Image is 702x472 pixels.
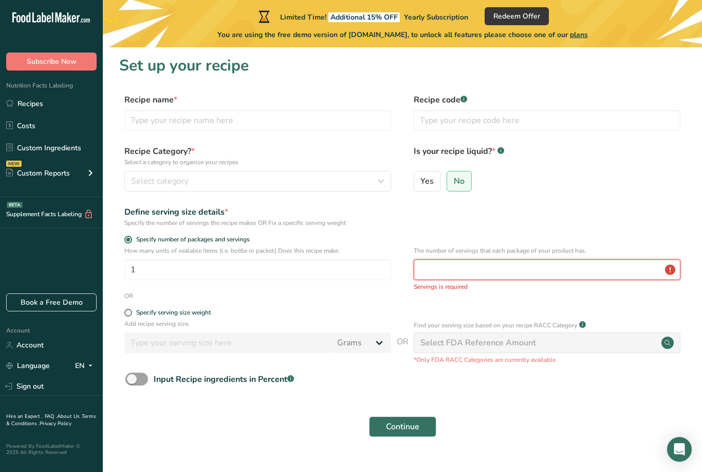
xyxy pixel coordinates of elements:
div: NEW [6,161,22,167]
span: Redeem Offer [493,11,540,22]
label: Recipe code [414,94,680,106]
label: Is your recipe liquid? [414,145,680,167]
span: Continue [386,421,419,433]
p: *Only FDA RACC Categories are currently available [414,355,680,364]
div: Specify the number of servings the recipe makes OR Fix a specific serving weight [124,218,391,228]
input: Type your recipe code here [414,110,680,131]
button: Redeem Offer [485,7,549,25]
label: Recipe Category? [124,145,391,167]
button: Continue [369,416,436,437]
div: Powered By FoodLabelMaker © 2025 All Rights Reserved [6,443,97,456]
p: Find your serving size based on your recipe RACC Category [414,321,577,330]
a: Terms & Conditions . [6,413,96,427]
label: Recipe name [124,94,391,106]
div: Limited Time! [256,10,468,23]
a: Privacy Policy [40,420,71,427]
div: EN [75,360,97,372]
span: You are using the free demo version of [DOMAIN_NAME], to unlock all features please choose one of... [217,29,588,40]
div: Open Intercom Messenger [667,437,692,462]
span: Specify number of packages and servings [132,236,250,243]
p: The number of servings that each package of your product has. [414,246,680,255]
div: Select FDA Reference Amount [420,337,536,349]
span: Yes [420,176,434,186]
span: Subscribe Now [27,56,77,67]
a: Language [6,357,50,375]
div: OR [124,291,133,301]
a: Book a Free Demo [6,293,97,311]
p: Add recipe serving size. [124,319,391,328]
div: Specify serving size weight [136,309,211,317]
a: Hire an Expert . [6,413,43,420]
a: FAQ . [45,413,57,420]
span: No [454,176,465,186]
div: Custom Reports [6,168,70,179]
h1: Set up your recipe [119,54,686,77]
div: BETA [7,202,23,208]
p: Select a category to organize your recipes [124,158,391,167]
button: Select category [124,171,391,191]
div: Input Recipe ingredients in Percent [154,373,294,386]
p: How many units of sealable items (i.e. bottle or packet) Does this recipe make. [124,246,391,255]
span: Select category [131,175,189,187]
button: Subscribe Now [6,53,97,71]
input: Type your recipe name here [124,110,391,131]
div: Define serving size details [124,206,391,218]
span: Yearly Subscription [404,12,468,22]
input: Type your serving size here [124,333,331,353]
p: Servings is required [414,282,680,291]
a: About Us . [57,413,82,420]
span: OR [397,336,409,364]
span: plans [570,30,588,40]
span: Additional 15% OFF [328,12,400,22]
